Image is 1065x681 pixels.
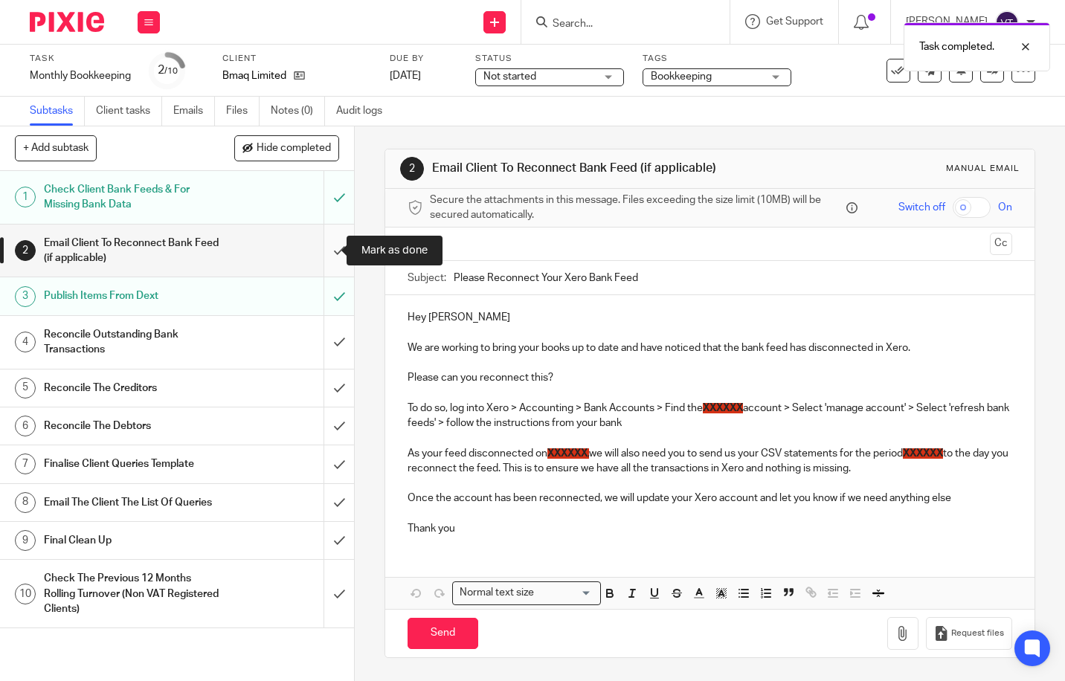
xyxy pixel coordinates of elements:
[998,200,1012,215] span: On
[15,240,36,261] div: 2
[44,453,221,475] h1: Finalise Client Queries Template
[44,567,221,620] h1: Check The Previous 12 Months Rolling Turnover (Non VAT Registered Clients)
[408,271,446,285] label: Subject:
[164,67,178,75] small: /10
[30,68,131,83] div: Monthly Bookkeeping
[15,416,36,436] div: 6
[96,97,162,126] a: Client tasks
[30,97,85,126] a: Subtasks
[390,71,421,81] span: [DATE]
[44,232,221,270] h1: Email Client To Reconnect Bank Feed (if applicable)
[946,163,1020,175] div: Manual email
[158,62,178,79] div: 2
[226,97,260,126] a: Files
[30,12,104,32] img: Pixie
[44,377,221,399] h1: Reconcile The Creditors
[15,187,36,207] div: 1
[15,286,36,307] div: 3
[651,71,712,82] span: Bookkeeping
[951,627,1004,639] span: Request files
[926,617,1012,651] button: Request files
[919,39,994,54] p: Task completed.
[336,97,393,126] a: Audit logs
[903,448,943,459] span: XXXXXX
[271,97,325,126] a: Notes (0)
[408,618,478,650] input: Send
[898,200,945,215] span: Switch off
[44,415,221,437] h1: Reconcile The Debtors
[44,323,221,361] h1: Reconcile Outstanding Bank Transactions
[432,161,742,176] h1: Email Client To Reconnect Bank Feed (if applicable)
[408,491,1012,506] p: Once the account has been reconnected, we will update your Xero account and let you know if we ne...
[538,585,592,601] input: Search for option
[234,135,339,161] button: Hide completed
[408,401,1012,431] p: To do so, log into Xero > Accounting > Bank Accounts > Find the account > Select 'manage account'...
[588,448,589,459] span: ,
[408,521,1012,536] p: Thank you
[15,135,97,161] button: + Add subtask
[44,285,221,307] h1: Publish Items From Dext
[452,581,601,604] div: Search for option
[408,340,1012,355] p: We are working to bring your books up to date and have noticed that the bank feed has disconnecte...
[15,584,36,604] div: 10
[995,10,1019,34] img: svg%3E
[408,370,1012,385] p: Please can you reconnect this?
[15,530,36,551] div: 9
[483,71,536,82] span: Not started
[257,143,331,155] span: Hide completed
[15,454,36,474] div: 7
[222,53,371,65] label: Client
[408,310,1012,325] p: Hey [PERSON_NAME]
[430,193,843,223] span: Secure the attachments in this message. Files exceeding the size limit (10MB) will be secured aut...
[408,446,1012,477] p: As your feed disconnected on we will also need you to send us your CSV statements for the period ...
[222,68,286,83] p: Bmaq Limited
[990,233,1012,255] button: Cc
[15,378,36,398] div: 5
[456,585,537,601] span: Normal text size
[408,236,424,251] label: To:
[400,157,424,181] div: 2
[44,491,221,514] h1: Email The Client The List Of Queries
[30,53,131,65] label: Task
[15,332,36,352] div: 4
[173,97,215,126] a: Emails
[15,492,36,513] div: 8
[390,53,457,65] label: Due by
[547,448,588,459] span: XXXXXX
[44,178,221,216] h1: Check Client Bank Feeds & For Missing Bank Data
[703,403,743,413] span: XXXXXX
[44,529,221,552] h1: Final Clean Up
[475,53,624,65] label: Status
